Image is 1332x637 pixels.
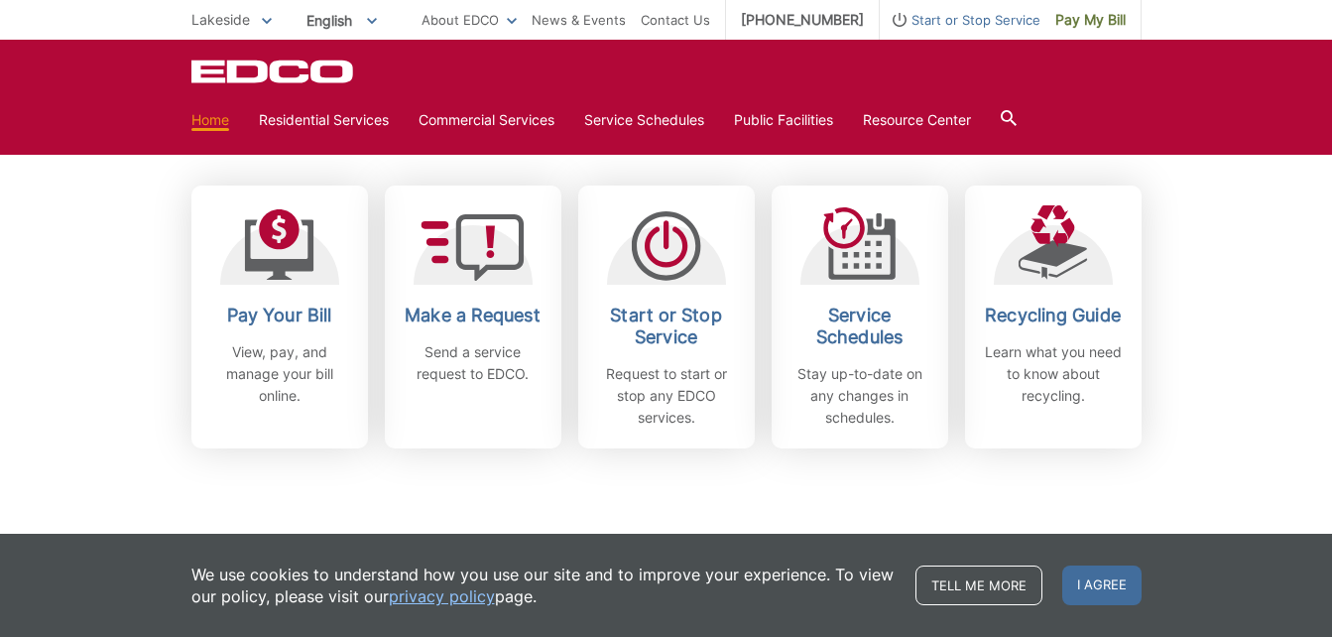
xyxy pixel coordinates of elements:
p: We use cookies to understand how you use our site and to improve your experience. To view our pol... [191,564,896,607]
span: I agree [1062,566,1142,605]
a: Service Schedules [584,109,704,131]
a: Contact Us [641,9,710,31]
span: English [292,4,392,37]
h2: Pay Your Bill [206,305,353,326]
p: Request to start or stop any EDCO services. [593,363,740,429]
a: About EDCO [422,9,517,31]
h2: Service Schedules [787,305,933,348]
a: privacy policy [389,585,495,607]
h2: Make a Request [400,305,546,326]
span: Lakeside [191,11,250,28]
h2: Recycling Guide [980,305,1127,326]
a: Recycling Guide Learn what you need to know about recycling. [965,186,1142,448]
h2: Start or Stop Service [593,305,740,348]
p: Send a service request to EDCO. [400,341,546,385]
p: Learn what you need to know about recycling. [980,341,1127,407]
a: Make a Request Send a service request to EDCO. [385,186,561,448]
p: Stay up-to-date on any changes in schedules. [787,363,933,429]
a: Resource Center [863,109,971,131]
a: Pay Your Bill View, pay, and manage your bill online. [191,186,368,448]
a: Tell me more [915,566,1042,605]
a: News & Events [532,9,626,31]
a: Public Facilities [734,109,833,131]
a: Home [191,109,229,131]
a: Commercial Services [419,109,554,131]
a: EDCD logo. Return to the homepage. [191,60,356,83]
a: Residential Services [259,109,389,131]
p: View, pay, and manage your bill online. [206,341,353,407]
span: Pay My Bill [1055,9,1126,31]
a: Service Schedules Stay up-to-date on any changes in schedules. [772,186,948,448]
